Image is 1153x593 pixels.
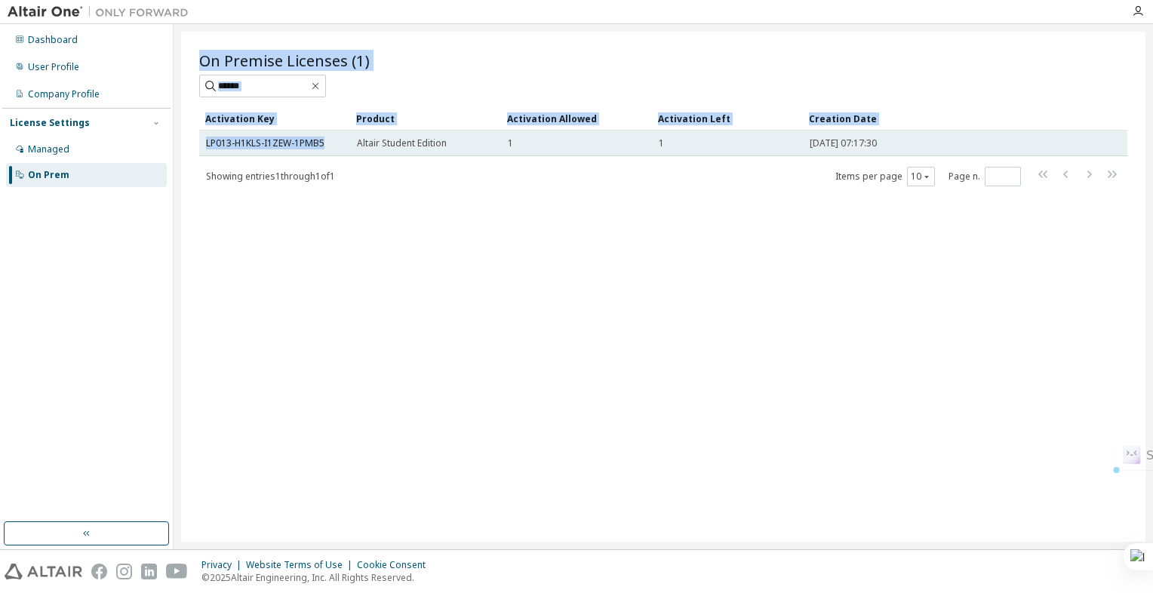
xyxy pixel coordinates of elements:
[206,137,324,149] a: LP013-H1KLS-I1ZEW-1PMB5
[28,88,100,100] div: Company Profile
[28,61,79,73] div: User Profile
[507,106,646,131] div: Activation Allowed
[91,564,107,579] img: facebook.svg
[201,571,435,584] p: © 2025 Altair Engineering, Inc. All Rights Reserved.
[10,117,90,129] div: License Settings
[166,564,188,579] img: youtube.svg
[28,34,78,46] div: Dashboard
[141,564,157,579] img: linkedin.svg
[658,106,797,131] div: Activation Left
[659,137,664,149] span: 1
[357,137,447,149] span: Altair Student Edition
[835,167,935,186] span: Items per page
[205,106,344,131] div: Activation Key
[201,559,246,571] div: Privacy
[356,106,495,131] div: Product
[8,5,196,20] img: Altair One
[246,559,357,571] div: Website Terms of Use
[28,169,69,181] div: On Prem
[810,137,877,149] span: [DATE] 07:17:30
[199,50,370,71] span: On Premise Licenses (1)
[206,170,335,183] span: Showing entries 1 through 1 of 1
[809,106,1061,131] div: Creation Date
[949,167,1021,186] span: Page n.
[357,559,435,571] div: Cookie Consent
[28,143,69,155] div: Managed
[911,171,931,183] button: 10
[5,564,82,579] img: altair_logo.svg
[116,564,132,579] img: instagram.svg
[508,137,513,149] span: 1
